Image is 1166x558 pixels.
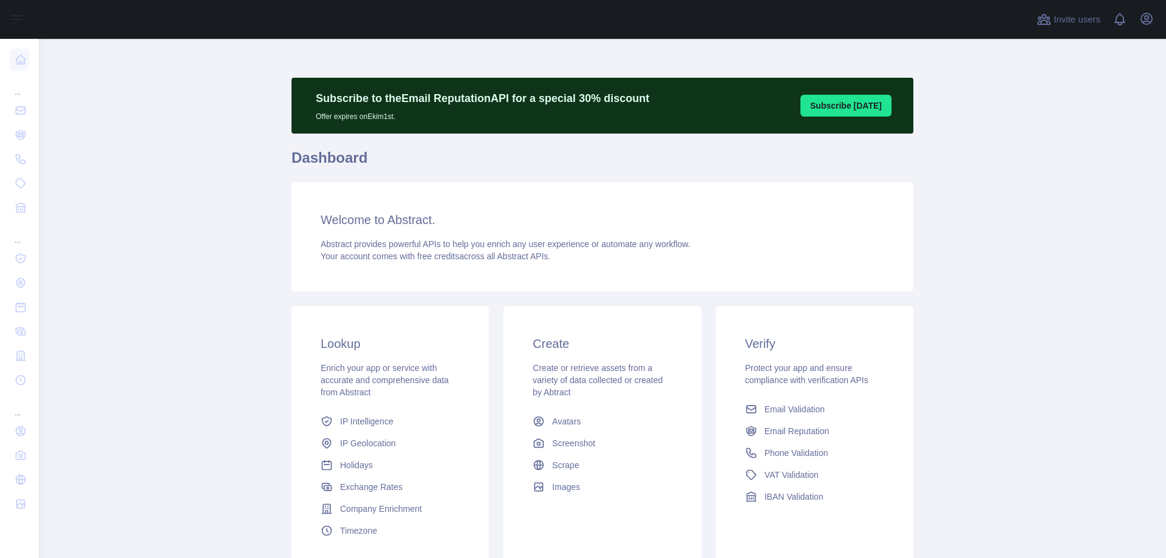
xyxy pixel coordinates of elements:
[340,525,377,537] span: Timezone
[316,90,649,107] p: Subscribe to the Email Reputation API for a special 30 % discount
[321,335,460,352] h3: Lookup
[528,432,677,454] a: Screenshot
[528,454,677,476] a: Scrape
[765,425,830,437] span: Email Reputation
[316,432,465,454] a: IP Geolocation
[316,476,465,498] a: Exchange Rates
[528,476,677,498] a: Images
[340,437,396,449] span: IP Geolocation
[765,491,823,503] span: IBAN Validation
[765,403,825,415] span: Email Validation
[321,251,550,261] span: Your account comes with across all Abstract APIs.
[340,481,403,493] span: Exchange Rates
[340,503,422,515] span: Company Enrichment
[528,410,677,432] a: Avatars
[552,437,595,449] span: Screenshot
[533,335,672,352] h3: Create
[10,73,29,97] div: ...
[316,520,465,542] a: Timezone
[316,107,649,121] p: Offer expires on Ekim 1st.
[316,498,465,520] a: Company Enrichment
[740,486,889,508] a: IBAN Validation
[291,148,913,177] h1: Dashboard
[740,420,889,442] a: Email Reputation
[745,363,868,385] span: Protect your app and ensure compliance with verification APIs
[340,415,394,427] span: IP Intelligence
[1034,10,1103,29] button: Invite users
[321,211,884,228] h3: Welcome to Abstract.
[800,95,892,117] button: Subscribe [DATE]
[321,363,449,397] span: Enrich your app or service with accurate and comprehensive data from Abstract
[1054,13,1100,27] span: Invite users
[740,398,889,420] a: Email Validation
[740,442,889,464] a: Phone Validation
[740,464,889,486] a: VAT Validation
[745,335,884,352] h3: Verify
[765,447,828,459] span: Phone Validation
[552,415,581,427] span: Avatars
[10,221,29,245] div: ...
[552,459,579,471] span: Scrape
[316,410,465,432] a: IP Intelligence
[533,363,663,397] span: Create or retrieve assets from a variety of data collected or created by Abtract
[316,454,465,476] a: Holidays
[552,481,580,493] span: Images
[417,251,459,261] span: free credits
[10,393,29,418] div: ...
[765,469,819,481] span: VAT Validation
[340,459,373,471] span: Holidays
[321,239,690,249] span: Abstract provides powerful APIs to help you enrich any user experience or automate any workflow.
